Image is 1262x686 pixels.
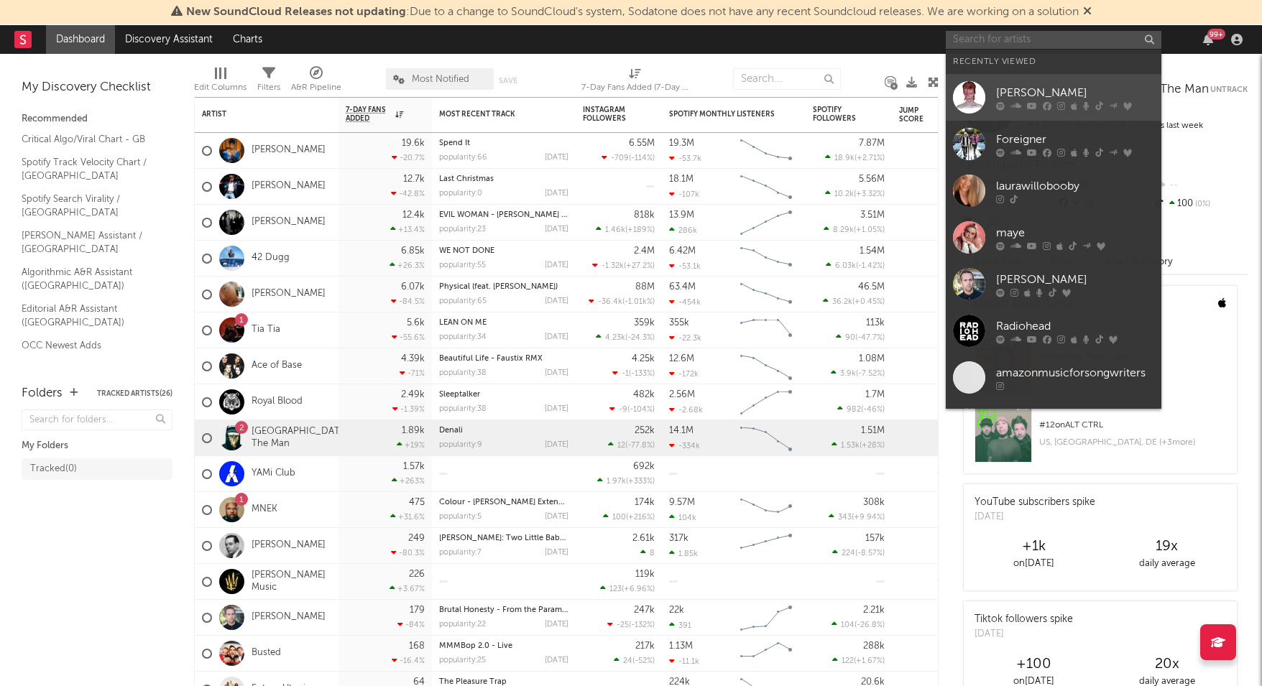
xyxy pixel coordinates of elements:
span: Dismiss [1083,6,1092,18]
div: 2.56M [669,390,695,399]
span: -1.32k [602,262,624,270]
div: +13.4 % [390,225,425,234]
div: 12.4k [402,210,425,220]
a: [GEOGRAPHIC_DATA]. The Man [252,426,351,450]
div: ( ) [592,261,655,270]
div: [DATE] [545,549,568,557]
div: 18.1M [669,175,694,184]
div: popularity: 23 [439,226,486,233]
div: laurawillobooby [996,177,1154,195]
div: 119k [635,570,655,579]
div: 43.5 [899,178,957,195]
div: ( ) [596,333,655,342]
div: LEAN ON ME [439,319,568,327]
span: Most Notified [412,75,469,84]
a: Spend It [439,139,470,147]
span: -77.8 % [627,442,653,450]
a: Ace of Base [252,360,302,372]
span: 36.2k [832,298,852,306]
div: EVIL WOMAN - Bruno Martini Remix [439,211,568,219]
div: ( ) [831,369,885,378]
a: Spotify Search Virality / [GEOGRAPHIC_DATA] [22,191,158,221]
a: EVIL WOMAN - [PERSON_NAME] Remix [439,211,584,219]
div: 19.6k [402,139,425,148]
div: ( ) [825,189,885,198]
a: [PERSON_NAME] Music [252,570,331,594]
span: -47.7 % [857,334,883,342]
div: [PERSON_NAME] [996,84,1154,101]
div: 2.49k [401,390,425,399]
a: Spotify Track Velocity Chart / [GEOGRAPHIC_DATA] [22,154,158,184]
span: 10.2k [834,190,854,198]
div: 1.85k [669,549,698,558]
div: 286k [669,226,697,235]
div: 60.0 [899,573,957,590]
div: Spend It [439,139,568,147]
div: 179 [410,606,425,615]
div: -1.39 % [392,404,425,414]
div: Recommended [22,111,172,128]
div: ( ) [589,297,655,306]
div: popularity: 38 [439,405,487,413]
div: ( ) [600,584,655,593]
div: 7-Day Fans Added (7-Day Fans Added) [581,61,689,103]
div: 157k [865,534,885,543]
input: Search for folders... [22,409,172,430]
a: Royal Blood [252,396,303,408]
div: amazonmusicforsongwriters [996,364,1154,381]
div: 1.7M [865,390,885,399]
div: 1.57k [403,462,425,471]
span: 100 [612,514,626,522]
a: [PERSON_NAME] [252,180,326,193]
svg: Chart title [734,600,798,636]
div: popularity: 0 [439,190,482,198]
a: Critical Algo/Viral Chart - GB [22,131,158,147]
a: [PERSON_NAME]: Two Little Babes in the Wood (From "[GEOGRAPHIC_DATA]") [439,534,731,542]
div: popularity: 65 [439,297,487,305]
div: 1.51M [861,426,885,435]
div: 482k [633,390,655,399]
div: Recently Viewed [953,53,1154,70]
div: Spotify Monthly Listeners [669,110,777,119]
svg: Chart title [734,312,798,348]
div: [DATE] [545,513,568,521]
div: 36.1 [899,286,957,303]
div: My Discovery Checklist [22,79,172,96]
div: 6.42M [669,246,696,256]
a: Foreigner [946,121,1161,167]
svg: Chart title [734,205,798,241]
span: 3.9k [840,370,856,378]
a: amazonmusicforsongwriters [946,354,1161,401]
a: [PERSON_NAME] Assistant / [GEOGRAPHIC_DATA] [22,228,158,257]
div: Edit Columns [194,61,247,103]
div: 4.25k [632,354,655,363]
div: ( ) [825,153,885,162]
div: Foreigner [996,131,1154,148]
div: 9.57M [669,498,695,507]
div: 7-Day Fans Added (7-Day Fans Added) [581,79,689,96]
div: [DATE] [545,369,568,377]
div: Spotify Followers [813,106,863,123]
span: -709 [611,154,629,162]
div: [DATE] [545,226,568,233]
div: 30.5 [899,394,957,411]
a: laurawillobooby [946,167,1161,214]
span: -9 [619,406,627,414]
div: 99 + [1207,29,1225,40]
div: 1.54M [860,246,885,256]
div: -84.5 % [391,297,425,306]
div: 226 [409,570,425,579]
div: 46.5 [899,214,957,231]
div: 19 x [1100,538,1233,555]
div: 252k [635,426,655,435]
div: +1k [967,538,1100,555]
div: -53.1k [669,261,701,271]
span: 123 [609,585,622,593]
div: 249 [408,534,425,543]
div: Filters [257,61,280,103]
div: Denali [439,427,568,435]
svg: Chart title [734,492,798,528]
div: A&R Pipeline [291,61,341,103]
div: Last Christmas [439,175,568,183]
span: -1.01k % [625,298,653,306]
